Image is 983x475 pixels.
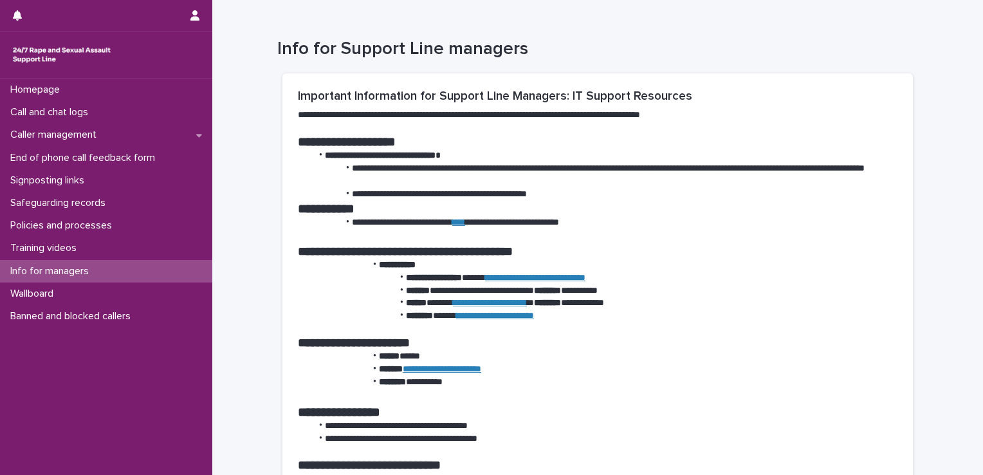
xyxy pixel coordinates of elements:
[5,288,64,300] p: Wallboard
[5,242,87,254] p: Training videos
[5,219,122,232] p: Policies and processes
[10,42,113,68] img: rhQMoQhaT3yELyF149Cw
[5,174,95,187] p: Signposting links
[5,84,70,96] p: Homepage
[5,129,107,141] p: Caller management
[5,197,116,209] p: Safeguarding records
[5,106,98,118] p: Call and chat logs
[298,89,897,104] h2: Important Information for Support Line Managers: IT Support Resources
[277,39,908,61] h1: Info for Support Line managers
[5,310,141,322] p: Banned and blocked callers
[5,152,165,164] p: End of phone call feedback form
[5,265,99,277] p: Info for managers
